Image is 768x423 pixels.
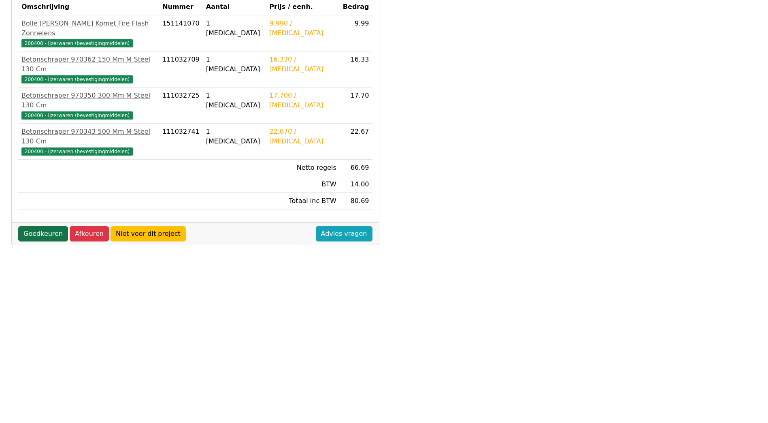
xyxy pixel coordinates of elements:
[316,226,372,241] a: Advies vragen
[340,160,372,176] td: 66.69
[18,226,68,241] a: Goedkeuren
[21,19,156,38] div: Bolle [PERSON_NAME] Komet Fire Flash Zonnelens
[111,226,186,241] a: Niet voor dit project
[21,75,133,83] span: 200400 - IJzerwaren (bevestigingmiddelen)
[340,15,372,51] td: 9.99
[159,51,203,88] td: 111032709
[21,91,156,110] div: Betonschraper 970350 300 Mm M Steel 130 Cm
[21,91,156,120] a: Betonschraper 970350 300 Mm M Steel 130 Cm200400 - IJzerwaren (bevestigingmiddelen)
[269,19,336,38] div: 9.990 / [MEDICAL_DATA]
[159,15,203,51] td: 151141070
[21,147,133,156] span: 200400 - IJzerwaren (bevestigingmiddelen)
[340,176,372,193] td: 14.00
[266,176,340,193] td: BTW
[340,124,372,160] td: 22.67
[70,226,109,241] a: Afkeuren
[21,127,156,146] div: Betonschraper 970343 500 Mm M Steel 130 Cm
[21,39,133,47] span: 200400 - IJzerwaren (bevestigingmiddelen)
[206,127,263,146] div: 1 [MEDICAL_DATA]
[269,127,336,146] div: 22.670 / [MEDICAL_DATA]
[21,127,156,156] a: Betonschraper 970343 500 Mm M Steel 130 Cm200400 - IJzerwaren (bevestigingmiddelen)
[21,19,156,48] a: Bolle [PERSON_NAME] Komet Fire Flash Zonnelens200400 - IJzerwaren (bevestigingmiddelen)
[159,88,203,124] td: 111032725
[266,160,340,176] td: Netto regels
[21,111,133,120] span: 200400 - IJzerwaren (bevestigingmiddelen)
[269,55,336,74] div: 16.330 / [MEDICAL_DATA]
[340,193,372,209] td: 80.69
[269,91,336,110] div: 17.700 / [MEDICAL_DATA]
[340,51,372,88] td: 16.33
[206,91,263,110] div: 1 [MEDICAL_DATA]
[340,88,372,124] td: 17.70
[21,55,156,84] a: Betonschraper 970362 150 Mm M Steel 130 Cm200400 - IJzerwaren (bevestigingmiddelen)
[206,19,263,38] div: 1 [MEDICAL_DATA]
[159,124,203,160] td: 111032741
[21,55,156,74] div: Betonschraper 970362 150 Mm M Steel 130 Cm
[266,193,340,209] td: Totaal inc BTW
[206,55,263,74] div: 1 [MEDICAL_DATA]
